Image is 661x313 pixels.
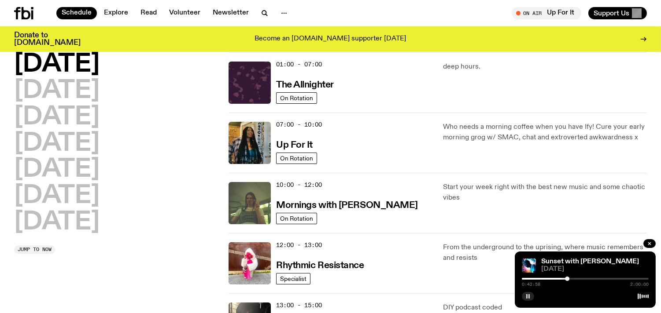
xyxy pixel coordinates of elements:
[276,261,364,270] h3: Rhythmic Resistance
[276,199,418,210] a: Mornings with [PERSON_NAME]
[276,79,334,90] a: The Allnighter
[99,7,133,19] a: Explore
[280,95,313,101] span: On Rotation
[276,139,313,150] a: Up For It
[276,241,322,249] span: 12:00 - 13:00
[276,201,418,210] h3: Mornings with [PERSON_NAME]
[276,181,322,189] span: 10:00 - 12:00
[594,9,629,17] span: Support Us
[229,242,271,284] img: Attu crouches on gravel in front of a brown wall. They are wearing a white fur coat with a hood, ...
[512,7,581,19] button: On AirUp For It
[443,62,647,72] p: deep hours.
[276,120,322,129] span: 07:00 - 10:00
[443,302,647,313] p: DIY podcast coded
[541,266,649,273] span: [DATE]
[276,213,317,224] a: On Rotation
[276,153,317,164] a: On Rotation
[14,52,100,77] button: [DATE]
[14,79,100,103] button: [DATE]
[443,182,647,203] p: Start your week right with the best new music and some chaotic vibes
[207,7,254,19] a: Newsletter
[541,258,639,265] a: Sunset with [PERSON_NAME]
[14,184,100,208] button: [DATE]
[276,141,313,150] h3: Up For It
[443,122,647,143] p: Who needs a morning coffee when you have Ify! Cure your early morning grog w/ SMAC, chat and extr...
[135,7,162,19] a: Read
[164,7,206,19] a: Volunteer
[229,122,271,164] img: Ify - a Brown Skin girl with black braided twists, looking up to the side with her tongue stickin...
[630,282,649,287] span: 2:00:00
[276,301,322,309] span: 13:00 - 15:00
[280,155,313,161] span: On Rotation
[276,259,364,270] a: Rhythmic Resistance
[14,32,81,47] h3: Donate to [DOMAIN_NAME]
[276,92,317,104] a: On Rotation
[255,35,406,43] p: Become an [DOMAIN_NAME] supporter [DATE]
[14,210,100,235] button: [DATE]
[14,245,55,254] button: Jump to now
[14,157,100,182] button: [DATE]
[276,60,322,69] span: 01:00 - 07:00
[588,7,647,19] button: Support Us
[18,247,52,252] span: Jump to now
[276,273,310,284] a: Specialist
[276,80,334,90] h3: The Allnighter
[522,282,540,287] span: 0:42:58
[522,258,536,273] img: Simon Caldwell stands side on, looking downwards. He has headphones on. Behind him is a brightly ...
[56,7,97,19] a: Schedule
[229,182,271,224] img: Jim Kretschmer in a really cute outfit with cute braids, standing on a train holding up a peace s...
[280,275,306,282] span: Specialist
[14,131,100,156] button: [DATE]
[280,215,313,222] span: On Rotation
[443,242,647,263] p: From the underground to the uprising, where music remembers and resists
[14,105,100,130] button: [DATE]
